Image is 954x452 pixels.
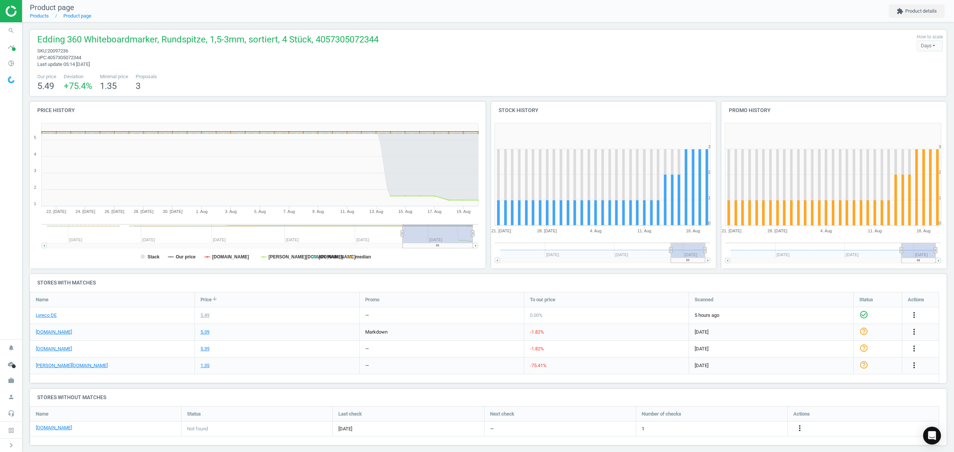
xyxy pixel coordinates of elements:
tspan: 11. Aug [340,209,354,214]
button: chevron_right [2,440,20,450]
tspan: 5. Aug [254,209,266,214]
i: more_vert [910,327,919,336]
button: more_vert [910,361,919,370]
span: -1.82 % [530,346,544,351]
tspan: 24. [DATE] [76,209,95,214]
span: Name [36,296,48,303]
span: Name [36,411,48,417]
span: Price [200,296,212,303]
tspan: 9. Aug [312,209,324,214]
a: Lyreco DE [36,312,57,319]
tspan: 3. Aug [225,209,237,214]
text: 3 [708,144,710,149]
div: — [365,362,369,369]
tspan: median [355,254,371,260]
tspan: 18. Aug [917,229,931,233]
h4: Stores without matches [30,389,947,406]
span: [DATE] [695,329,848,335]
text: 4 [34,152,36,156]
span: [DATE] [695,346,848,352]
span: 4057305072344 [47,55,81,60]
tspan: 17. Aug [427,209,441,214]
span: Actions [793,411,810,417]
text: 1 [708,195,710,200]
i: help_outline [859,343,868,352]
i: person [4,390,18,404]
tspan: 11. Aug [868,229,882,233]
a: [PERSON_NAME][DOMAIN_NAME] [36,362,108,369]
text: 3 [34,168,36,173]
span: 1 [642,426,644,432]
span: Product page [30,3,74,12]
span: sku : [37,48,47,54]
i: more_vert [910,344,919,353]
button: more_vert [910,311,919,320]
span: Edding 360 Whiteboardmarker, Rundspitze, 1,5-3mm, sortiert, 4 Stück, 4057305072344 [37,34,379,48]
span: 5.49 [37,81,54,91]
div: — [365,312,369,319]
span: 3 [136,81,140,91]
text: 5 [34,135,36,140]
tspan: Stack [148,254,159,260]
span: Scanned [695,296,713,303]
span: Status [187,411,201,417]
h4: Stock history [491,102,716,119]
a: Product page [63,13,91,19]
span: Last update 05:14 [DATE] [37,61,90,67]
span: 5 hours ago [695,312,848,319]
button: more_vert [795,424,804,434]
tspan: 21. [DATE] [722,229,742,233]
tspan: 28. [DATE] [768,229,787,233]
span: -1.82 % [530,329,544,335]
i: timeline [4,40,18,54]
i: search [4,23,18,38]
tspan: [PERSON_NAME][DOMAIN_NAME] [268,254,342,260]
a: [DOMAIN_NAME] [36,329,72,335]
span: markdown [365,329,388,335]
tspan: 21. [DATE] [491,229,511,233]
text: 3 [939,144,941,149]
tspan: 13. Aug [369,209,383,214]
i: check_circle_outline [859,310,868,319]
div: 5.39 [200,346,209,352]
span: Actions [908,296,924,303]
div: 5.49 [200,312,209,319]
a: [DOMAIN_NAME] [36,424,72,431]
h4: Stores with matches [30,274,947,292]
i: help_outline [859,327,868,335]
tspan: 28. [DATE] [134,209,154,214]
a: Products [30,13,49,19]
tspan: 4. Aug [820,229,832,233]
text: 1 [939,195,941,200]
span: +75.4 % [64,81,92,91]
h4: Promo history [721,102,947,119]
i: help_outline [859,360,868,369]
tspan: 11. Aug [637,229,651,233]
span: 20097236 [47,48,68,54]
span: Deviation [64,73,92,80]
tspan: 4. Aug [590,229,601,233]
span: To our price [530,296,555,303]
span: 1.35 [100,81,117,91]
tspan: 30. [DATE] [163,209,183,214]
i: work [4,373,18,388]
span: [DATE] [338,426,478,432]
button: extensionProduct details [889,4,945,18]
div: — [365,346,369,352]
span: Promo [365,296,379,303]
i: headset_mic [4,406,18,420]
tspan: 22. [DATE] [47,209,66,214]
tspan: Our price [176,254,196,260]
div: 5.39 [200,329,209,335]
span: Status [859,296,873,303]
div: Open Intercom Messenger [923,427,941,445]
span: Number of checks [642,411,681,417]
tspan: 26. [DATE] [105,209,124,214]
text: 2 [708,170,710,174]
i: more_vert [795,424,804,433]
span: — [490,426,494,432]
span: Minimal price [100,73,128,80]
tspan: 7. Aug [283,209,295,214]
text: 1 [34,201,36,206]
